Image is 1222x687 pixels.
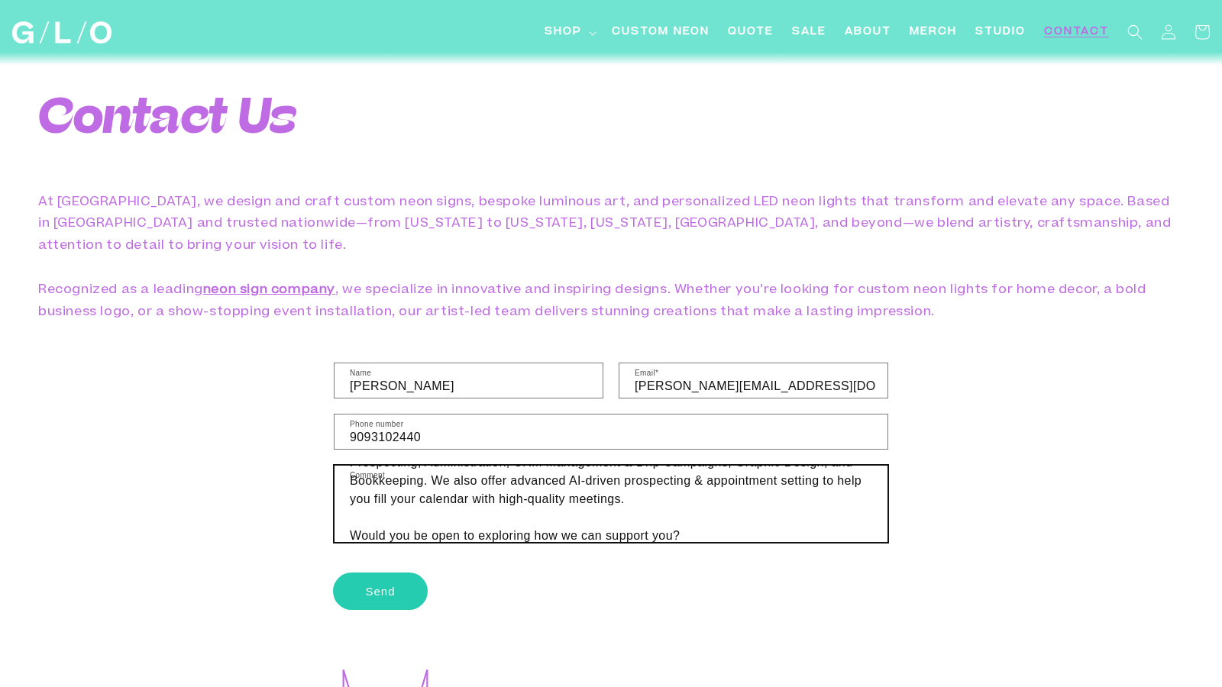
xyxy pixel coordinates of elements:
a: About [836,15,900,50]
a: Custom Neon [603,15,719,50]
img: GLO Studio [12,21,112,44]
span: Quote [728,24,774,40]
span: SALE [792,24,826,40]
span: About [845,24,891,40]
summary: Search [1118,15,1152,49]
a: neon sign company [203,284,335,296]
input: Phone number [335,414,887,449]
a: Studio [966,15,1035,50]
a: Contact [1035,15,1118,50]
button: Send [334,573,427,609]
input: Name [335,363,603,398]
a: GLO Studio [7,16,118,50]
iframe: Chat Widget [947,455,1222,687]
span: Contact [1044,24,1109,40]
span: Merch [910,24,957,40]
span: Custom Neon [612,24,710,40]
span: Studio [975,24,1026,40]
input: Email [619,363,887,398]
span: Shop [545,24,582,40]
summary: Shop [535,15,603,50]
a: Quote [719,15,783,50]
a: Merch [900,15,966,50]
a: SALE [783,15,836,50]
